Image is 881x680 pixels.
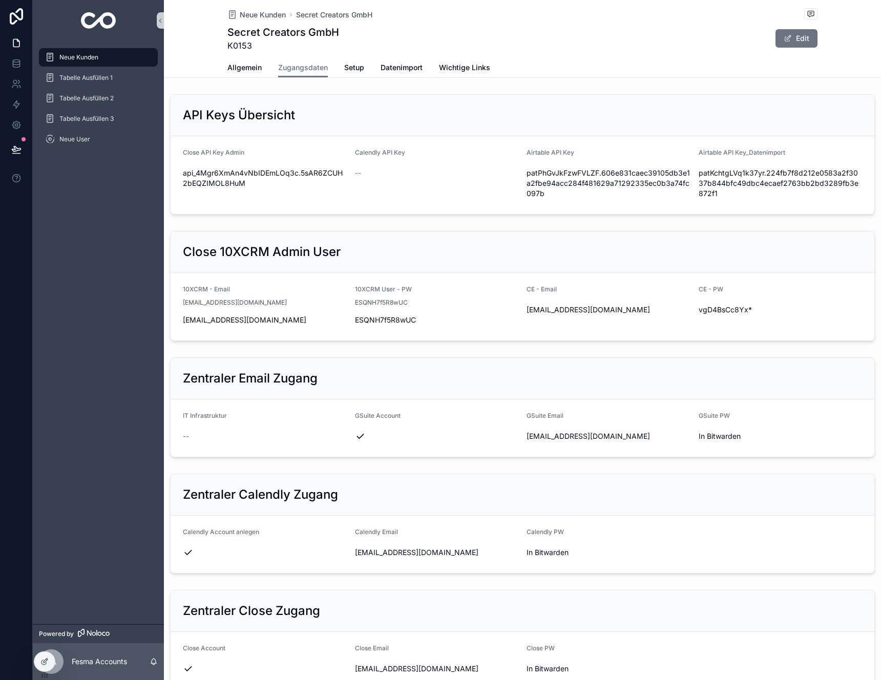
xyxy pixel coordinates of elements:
span: Datenimport [381,62,423,73]
h1: Secret Creators GmbH [227,25,339,39]
span: Close Email [355,644,389,652]
span: Neue Kunden [240,10,286,20]
span: Powered by [39,630,74,638]
span: Airtable API Key_Datenimport [699,148,785,156]
span: Calendly API Key [355,148,405,156]
span: -- [355,168,361,178]
h2: Zentraler Calendly Zugang [183,486,338,503]
a: Neue Kunden [39,48,158,67]
span: Calendly Email [355,528,398,536]
span: [EMAIL_ADDRESS][DOMAIN_NAME] [527,431,690,441]
span: Neue Kunden [59,53,98,61]
span: Wichtige Links [439,62,490,73]
img: App logo [81,12,116,29]
button: Edit [775,29,817,48]
span: Tabelle Ausfüllen 3 [59,115,114,123]
a: Zugangsdaten [278,58,328,78]
span: GSuite PW [699,412,730,419]
span: [EMAIL_ADDRESS][DOMAIN_NAME] [183,299,287,307]
span: 10XCRM - Email [183,285,230,293]
span: patKchtgLVq1k37yr.224fb7f8d212e0583a2f3037b844bfc49dbc4ecaef2763bb2bd3289fb3e872f1 [699,168,863,199]
a: Secret Creators GmbH [296,10,372,20]
span: IT Infrastruktur [183,412,227,419]
span: Tabelle Ausfüllen 2 [59,94,114,102]
span: Airtable API Key [527,148,574,156]
span: [EMAIL_ADDRESS][DOMAIN_NAME] [527,305,690,315]
span: ESQNH7f5R8wUC [355,315,519,325]
span: GSuite Account [355,412,401,419]
span: api_4Mgr6XmAn4vNbIDEmLOq3c.5sAR6ZCUH2bEQZIMOL8HuM [183,168,347,188]
span: -- [183,431,189,441]
h2: Zentraler Close Zugang [183,603,320,619]
span: [EMAIL_ADDRESS][DOMAIN_NAME] [355,664,519,674]
span: Close API Key Admin [183,148,244,156]
a: Wichtige Links [439,58,490,79]
span: [EMAIL_ADDRESS][DOMAIN_NAME] [183,315,347,325]
span: In Bitwarden [699,431,863,441]
span: Calendly Account anlegen [183,528,259,536]
span: Zugangsdaten [278,62,328,73]
span: CE - Email [527,285,557,293]
a: Setup [344,58,364,79]
span: In Bitwarden [527,664,690,674]
a: Tabelle Ausfüllen 3 [39,110,158,128]
h2: Zentraler Email Zugang [183,370,318,387]
span: Close Account [183,644,225,652]
span: K0153 [227,39,339,52]
span: In Bitwarden [527,547,690,558]
a: Neue Kunden [227,10,286,20]
span: ESQNH7f5R8wUC [355,299,408,307]
span: Setup [344,62,364,73]
span: [EMAIL_ADDRESS][DOMAIN_NAME] [355,547,519,558]
span: Neue User [59,135,90,143]
p: Fesma Accounts [72,656,127,667]
span: Close PW [527,644,555,652]
span: CE - PW [699,285,723,293]
span: Tabelle Ausfüllen 1 [59,74,113,82]
h2: API Keys Übersicht [183,107,295,123]
a: Allgemein [227,58,262,79]
a: Powered by [33,624,164,643]
span: GSuite Email [527,412,563,419]
a: Datenimport [381,58,423,79]
span: Calendly PW [527,528,564,536]
span: patPhGvJkFzwFVLZF.606e831caec39105db3e1a2fbe94acc284f481629a71292335ec0b3a74fc097b [527,168,690,199]
span: Allgemein [227,62,262,73]
a: Tabelle Ausfüllen 2 [39,89,158,108]
span: vgD4BsCc8Yx* [699,305,863,315]
span: 10XCRM User - PW [355,285,412,293]
a: Neue User [39,130,158,148]
h2: Close 10XCRM Admin User [183,244,341,260]
a: Tabelle Ausfüllen 1 [39,69,158,87]
div: scrollable content [33,41,164,162]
